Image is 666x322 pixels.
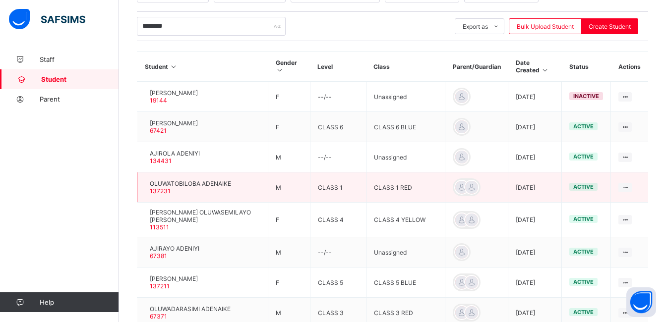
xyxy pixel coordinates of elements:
span: active [573,183,594,190]
span: 19144 [150,97,167,104]
th: Gender [268,52,310,82]
th: Date Created [508,52,562,82]
span: 113511 [150,223,169,231]
td: CLASS 1 [310,172,366,203]
span: 137231 [150,187,171,195]
td: CLASS 4 [310,203,366,237]
td: CLASS 5 [310,268,366,298]
span: Parent [40,95,119,103]
th: Parent/Guardian [445,52,508,82]
td: --/-- [310,237,366,268]
span: OLUWADARASIMI ADENAIKE [150,305,231,313]
span: active [573,278,594,285]
span: Export as [463,23,488,30]
span: AJIRAYO ADENIYI [150,245,199,252]
button: Open asap [626,287,656,317]
td: Unassigned [366,82,445,112]
td: F [268,82,310,112]
td: Unassigned [366,142,445,172]
span: Bulk Upload Student [517,23,574,30]
span: 137211 [150,282,170,290]
th: Actions [611,52,648,82]
th: Status [562,52,611,82]
span: active [573,309,594,316]
span: 67381 [150,252,167,260]
td: [DATE] [508,112,562,142]
td: --/-- [310,142,366,172]
span: 67421 [150,127,167,134]
td: [DATE] [508,268,562,298]
td: F [268,203,310,237]
td: [DATE] [508,237,562,268]
i: Sort in Ascending Order [541,66,549,74]
i: Sort in Ascending Order [170,63,178,70]
td: [DATE] [508,172,562,203]
td: F [268,268,310,298]
span: inactive [573,93,599,100]
td: CLASS 1 RED [366,172,445,203]
th: Class [366,52,445,82]
td: [DATE] [508,82,562,112]
td: M [268,237,310,268]
td: M [268,172,310,203]
span: active [573,123,594,130]
span: 134431 [150,157,172,164]
span: Create Student [589,23,631,30]
span: [PERSON_NAME] OLUWASEMILAYO [PERSON_NAME] [150,209,260,223]
span: active [573,248,594,255]
td: CLASS 4 YELLOW [366,203,445,237]
span: [PERSON_NAME] [150,89,198,97]
span: active [573,215,594,222]
td: [DATE] [508,203,562,237]
td: CLASS 5 BLUE [366,268,445,298]
th: Level [310,52,366,82]
span: [PERSON_NAME] [150,119,198,127]
td: CLASS 6 [310,112,366,142]
td: Unassigned [366,237,445,268]
span: active [573,153,594,160]
th: Student [137,52,268,82]
td: M [268,142,310,172]
span: AJIROLA ADENIYI [150,150,200,157]
td: --/-- [310,82,366,112]
span: [PERSON_NAME] [150,275,198,282]
img: safsims [9,9,85,30]
span: 67371 [150,313,167,320]
span: OLUWATOBILOBA ADENAIKE [150,180,231,187]
td: [DATE] [508,142,562,172]
td: CLASS 6 BLUE [366,112,445,142]
span: Student [41,75,119,83]
span: Help [40,298,119,306]
span: Staff [40,55,119,63]
td: F [268,112,310,142]
i: Sort in Ascending Order [276,66,284,74]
